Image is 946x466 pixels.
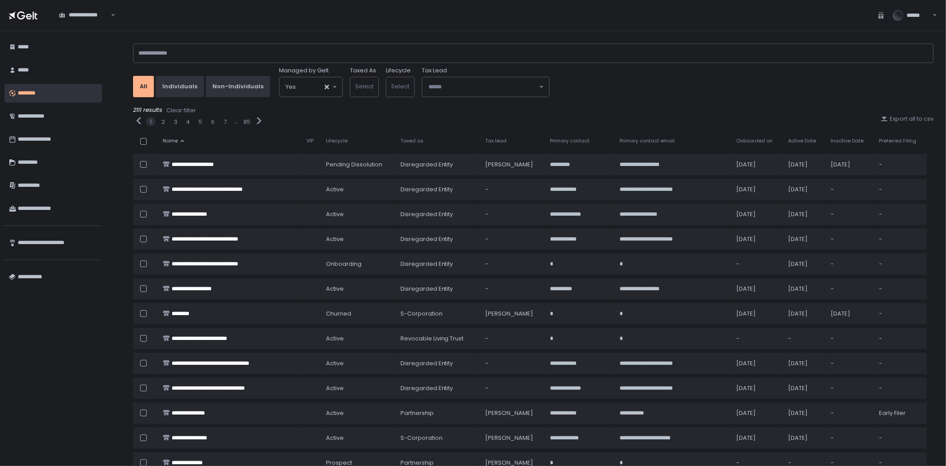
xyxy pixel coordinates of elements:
span: Taxed as [400,138,424,144]
span: active [326,186,344,194]
div: [DATE] [736,384,777,392]
div: [DATE] [788,434,820,442]
div: - [879,285,922,293]
input: Search for option [296,83,324,91]
input: Search for option [428,83,538,91]
div: - [879,186,922,194]
span: active [326,285,344,293]
button: 3 [174,118,177,126]
div: 2111 results [133,106,934,115]
div: Disregarded Entity [400,161,475,169]
div: - [879,260,922,268]
div: - [879,384,922,392]
div: [DATE] [736,310,777,318]
div: Disregarded Entity [400,260,475,268]
span: Yes [286,83,296,91]
button: 1 [150,118,152,126]
div: Revocable Living Trust [400,335,475,343]
div: [DATE] [788,161,820,169]
button: Individuals [156,76,204,97]
div: - [485,285,539,293]
div: [DATE] [788,359,820,367]
div: - [831,335,869,343]
div: - [831,260,869,268]
div: [DATE] [788,235,820,243]
div: - [879,161,922,169]
div: - [736,260,777,268]
span: Tax Lead [422,67,447,75]
button: 2 [161,118,165,126]
div: [DATE] [788,186,820,194]
div: - [879,434,922,442]
span: onboarding [326,260,361,268]
span: pending Dissolution [326,161,382,169]
span: active [326,409,344,417]
span: active [326,359,344,367]
span: active [326,210,344,218]
div: [DATE] [788,210,820,218]
div: - [831,409,869,417]
button: Clear filter [166,106,196,115]
div: [DATE] [788,285,820,293]
div: [DATE] [736,359,777,367]
div: [DATE] [788,260,820,268]
div: - [831,384,869,392]
div: Partnership [400,409,475,417]
button: 85 [243,118,251,126]
div: Disregarded Entity [400,235,475,243]
span: active [326,235,344,243]
div: - [485,260,539,268]
span: Onboarded on [736,138,773,144]
span: Select [355,82,373,91]
span: Inactive Date [831,138,864,144]
div: [DATE] [736,186,777,194]
label: Taxed As [350,67,376,75]
div: - [485,384,539,392]
span: Name [163,138,178,144]
div: - [485,186,539,194]
span: Tax lead [485,138,506,144]
div: [DATE] [736,235,777,243]
div: - [485,359,539,367]
div: Early Filer [879,409,922,417]
div: Disregarded Entity [400,210,475,218]
button: Export all to csv [881,115,934,123]
span: Preferred Filing [879,138,916,144]
div: - [788,335,820,343]
div: [DATE] [788,384,820,392]
div: - [736,335,777,343]
div: [PERSON_NAME] [485,161,539,169]
div: S-Corporation [400,310,475,318]
div: [DATE] [736,285,777,293]
span: Select [391,82,409,91]
div: - [485,235,539,243]
button: 6 [211,118,215,126]
div: - [879,310,922,318]
div: S-Corporation [400,434,475,442]
button: 4 [186,118,190,126]
button: 5 [199,118,202,126]
button: 7 [224,118,227,126]
button: Clear Selected [325,85,329,89]
div: - [831,434,869,442]
div: - [879,359,922,367]
div: Individuals [162,83,197,91]
div: Non-Individuals [212,83,263,91]
div: Disregarded Entity [400,384,475,392]
span: churned [326,310,351,318]
div: - [831,210,869,218]
div: ... [234,118,238,126]
div: [PERSON_NAME] [485,409,539,417]
div: All [140,83,147,91]
span: Primary contact email [620,138,675,144]
div: Search for option [422,77,549,97]
label: Lifecycle [386,67,411,75]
